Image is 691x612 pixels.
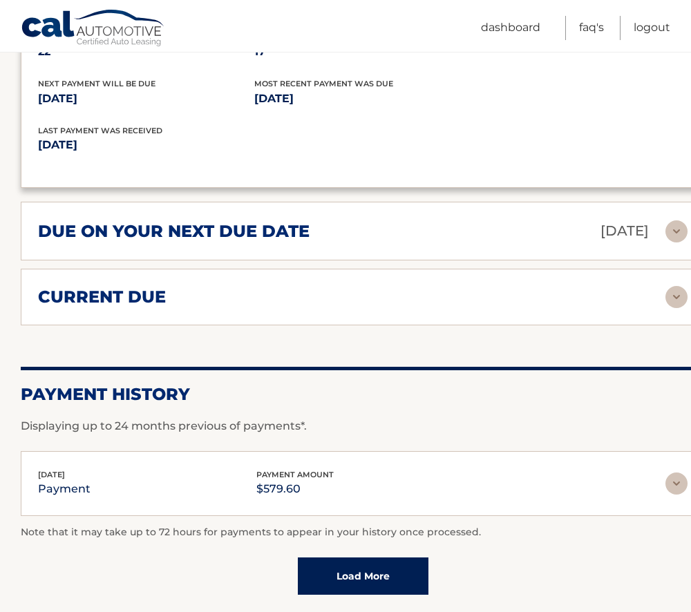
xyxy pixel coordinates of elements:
p: payment [38,479,91,499]
h2: due on your next due date [38,221,310,242]
a: Load More [298,557,428,595]
p: [DATE] [38,135,363,155]
a: Logout [634,16,670,40]
span: payment amount [256,470,334,479]
span: Next Payment will be due [38,79,155,88]
img: accordion-rest.svg [665,286,688,308]
a: Dashboard [481,16,540,40]
p: [DATE] [38,89,254,108]
p: [DATE] [600,219,649,243]
h2: current due [38,287,166,307]
span: Last Payment was received [38,126,162,135]
span: [DATE] [38,470,65,479]
span: Most Recent Payment Was Due [254,79,393,88]
p: $579.60 [256,479,334,499]
a: FAQ's [579,16,604,40]
p: [DATE] [254,89,471,108]
a: Cal Automotive [21,9,166,49]
img: accordion-rest.svg [665,220,688,242]
img: accordion-rest.svg [665,472,688,495]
